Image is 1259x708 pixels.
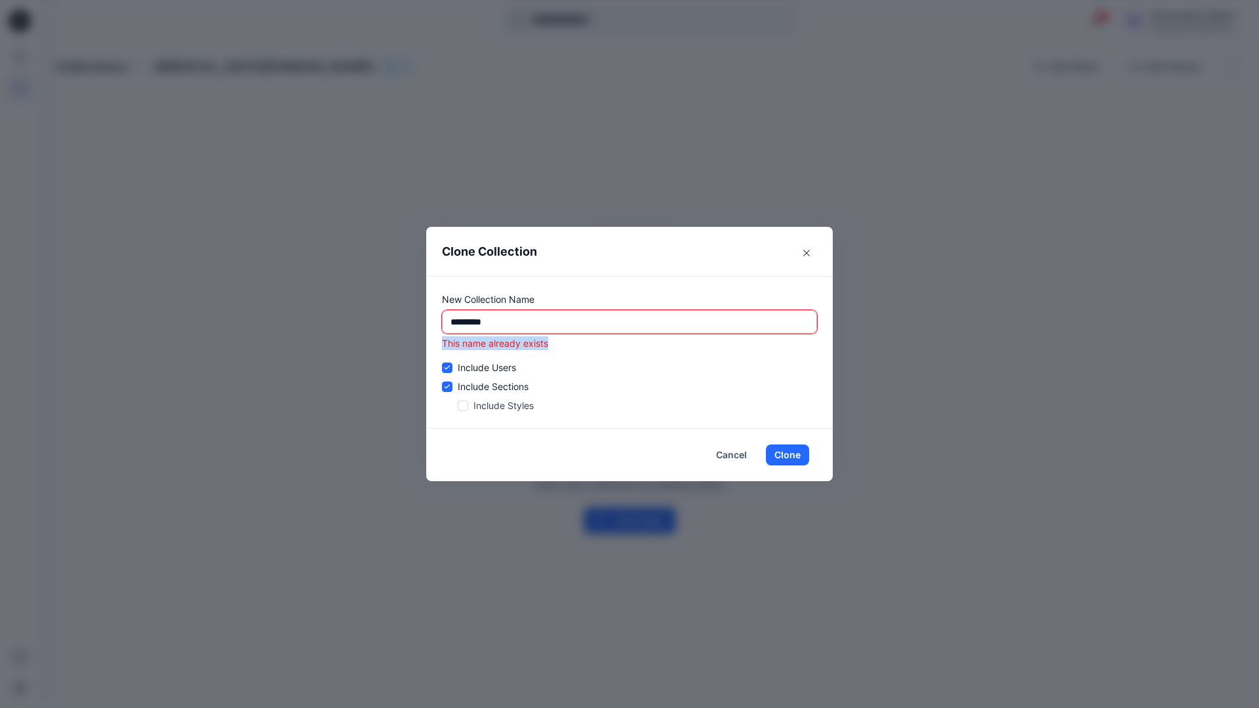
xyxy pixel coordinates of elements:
p: Include Sections [458,380,529,393]
p: Include Users [458,361,516,374]
button: Clone [766,444,809,465]
p: Include Styles [473,399,534,412]
button: Close [796,243,817,264]
header: Clone Collection [426,227,833,276]
p: New Collection Name [442,292,817,306]
p: This name already exists [442,336,817,350]
button: Cancel [708,444,755,465]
